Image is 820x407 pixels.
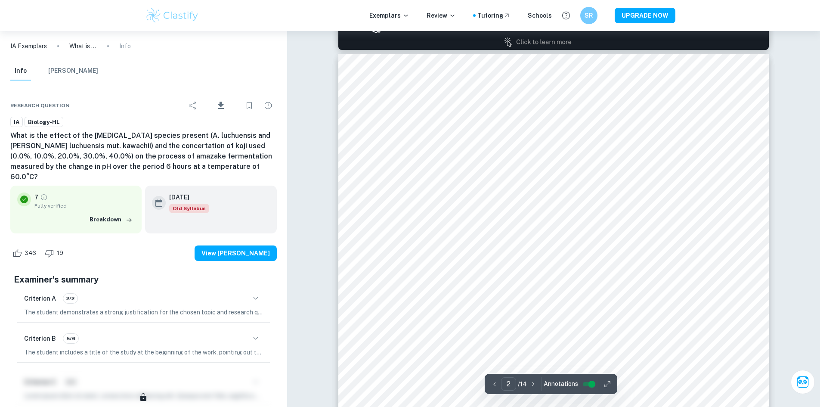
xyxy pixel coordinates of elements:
div: Share [184,97,201,114]
button: UPGRADE NOW [615,8,675,23]
a: Tutoring [477,11,511,20]
span: Old Syllabus [169,204,209,213]
div: Dislike [43,246,68,260]
div: Starting from the May 2025 session, the Biology IA requirements have changed. It's OK to refer to... [169,204,209,213]
span: 2/2 [63,295,77,302]
p: What is the effect of the [MEDICAL_DATA] species present (A. luchuensis and [PERSON_NAME] luchuen... [69,41,97,51]
div: Like [10,246,41,260]
a: Schools [528,11,552,20]
a: IA Exemplars [10,41,47,51]
span: Fully verified [34,202,135,210]
button: Ask Clai [791,370,815,394]
span: IA [11,118,22,127]
span: 5/6 [63,335,78,342]
a: Grade fully verified [40,193,48,201]
h6: Criterion A [24,294,56,303]
span: Biology-HL [25,118,63,127]
span: Research question [10,102,70,109]
div: Download [203,94,239,117]
h5: Examiner's summary [14,273,273,286]
p: The student demonstrates a strong justification for the chosen topic and research question by tho... [24,308,263,317]
div: Bookmark [241,97,258,114]
p: Exemplars [369,11,409,20]
a: Biology-HL [25,117,63,127]
img: Clastify logo [145,7,200,24]
h6: SR [584,11,594,20]
a: IA [10,117,23,127]
h6: Criterion B [24,334,56,343]
button: Breakdown [87,213,135,226]
p: The student includes a title of the study at the beginning of the work, pointing out the main foc... [24,348,263,357]
p: 7 [34,193,38,202]
button: Help and Feedback [559,8,573,23]
button: View [PERSON_NAME] [195,245,277,261]
button: Info [10,62,31,81]
span: 19 [52,249,68,258]
p: / 14 [518,379,527,389]
p: Review [427,11,456,20]
p: Info [119,41,131,51]
button: SR [580,7,597,24]
button: [PERSON_NAME] [48,62,98,81]
span: 346 [20,249,41,258]
h6: [DATE] [169,193,202,202]
h6: What is the effect of the [MEDICAL_DATA] species present (A. luchuensis and [PERSON_NAME] luchuen... [10,130,277,182]
div: Report issue [260,97,277,114]
span: Annotations [544,379,578,388]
